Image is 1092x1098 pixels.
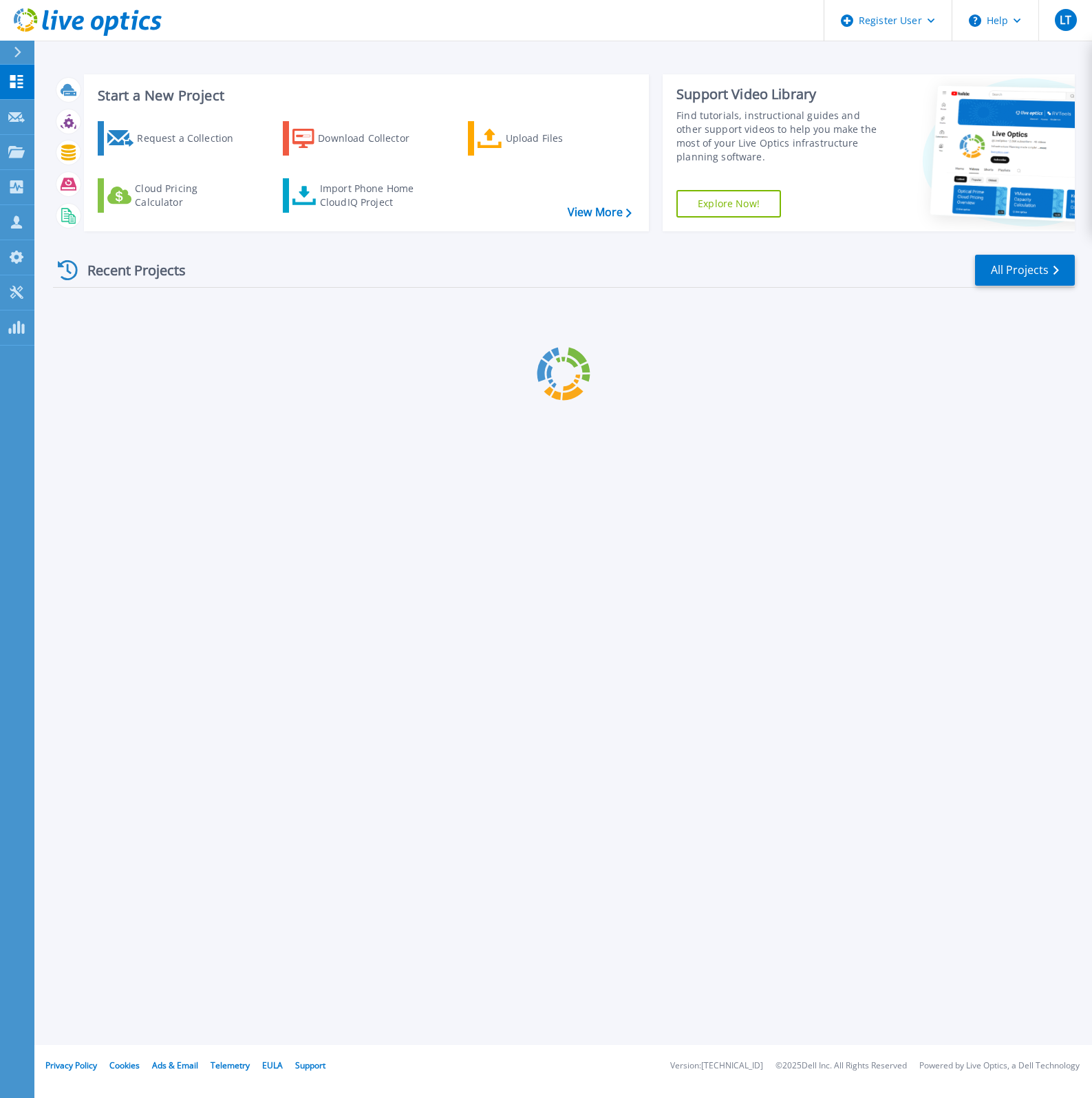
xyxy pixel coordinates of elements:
a: Privacy Policy [45,1059,97,1071]
a: Request a Collection [98,121,251,156]
li: Version: [TECHNICAL_ID] [670,1062,763,1070]
a: Telemetry [211,1059,250,1071]
div: Cloud Pricing Calculator [135,182,245,209]
div: Download Collector [318,125,428,152]
div: Request a Collection [137,125,247,152]
li: Powered by Live Optics, a Dell Technology [919,1062,1080,1070]
h3: Start a New Project [98,88,631,103]
div: Upload Files [506,125,616,152]
a: All Projects [975,255,1075,286]
div: Import Phone Home CloudIQ Project [320,182,427,209]
a: View More [568,206,632,219]
a: Support [295,1059,325,1071]
li: © 2025 Dell Inc. All Rights Reserved [775,1062,907,1070]
span: LT [1060,14,1071,25]
a: Download Collector [283,121,436,156]
a: Upload Files [468,121,621,156]
a: Explore Now! [676,190,781,218]
div: Recent Projects [53,253,204,287]
div: Find tutorials, instructional guides and other support videos to help you make the most of your L... [676,109,884,164]
a: Ads & Email [152,1059,198,1071]
div: Support Video Library [676,85,884,103]
a: Cloud Pricing Calculator [98,178,251,213]
a: Cookies [109,1059,140,1071]
a: EULA [262,1059,283,1071]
